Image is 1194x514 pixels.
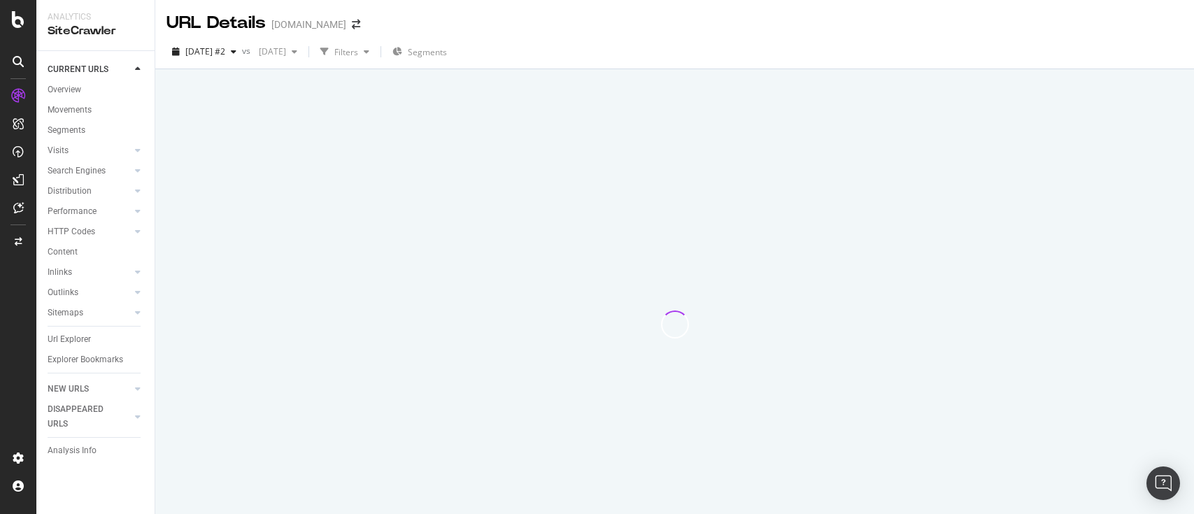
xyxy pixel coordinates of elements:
[48,245,78,259] div: Content
[48,443,97,458] div: Analysis Info
[48,265,72,280] div: Inlinks
[48,265,131,280] a: Inlinks
[242,45,253,57] span: vs
[352,20,360,29] div: arrow-right-arrow-left
[1146,466,1180,500] div: Open Intercom Messenger
[48,62,108,77] div: CURRENT URLS
[253,41,303,63] button: [DATE]
[334,46,358,58] div: Filters
[253,45,286,57] span: 2025 Mar. 9th
[48,62,131,77] a: CURRENT URLS
[48,402,118,431] div: DISAPPEARED URLS
[48,332,145,347] a: Url Explorer
[48,382,131,397] a: NEW URLS
[48,164,106,178] div: Search Engines
[185,45,225,57] span: 2025 Sep. 15th #2
[48,224,131,239] a: HTTP Codes
[48,402,131,431] a: DISAPPEARED URLS
[48,11,143,23] div: Analytics
[48,224,95,239] div: HTTP Codes
[48,204,97,219] div: Performance
[271,17,346,31] div: [DOMAIN_NAME]
[48,123,145,138] a: Segments
[166,41,242,63] button: [DATE] #2
[48,352,145,367] a: Explorer Bookmarks
[48,184,92,199] div: Distribution
[48,306,131,320] a: Sitemaps
[48,103,145,117] a: Movements
[48,23,143,39] div: SiteCrawler
[48,285,131,300] a: Outlinks
[166,11,266,35] div: URL Details
[48,143,131,158] a: Visits
[48,123,85,138] div: Segments
[48,204,131,219] a: Performance
[48,285,78,300] div: Outlinks
[48,184,131,199] a: Distribution
[315,41,375,63] button: Filters
[48,382,89,397] div: NEW URLS
[48,83,81,97] div: Overview
[387,41,453,63] button: Segments
[48,352,123,367] div: Explorer Bookmarks
[48,164,131,178] a: Search Engines
[48,103,92,117] div: Movements
[48,143,69,158] div: Visits
[48,443,145,458] a: Analysis Info
[48,306,83,320] div: Sitemaps
[408,46,447,58] span: Segments
[48,332,91,347] div: Url Explorer
[48,83,145,97] a: Overview
[48,245,145,259] a: Content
